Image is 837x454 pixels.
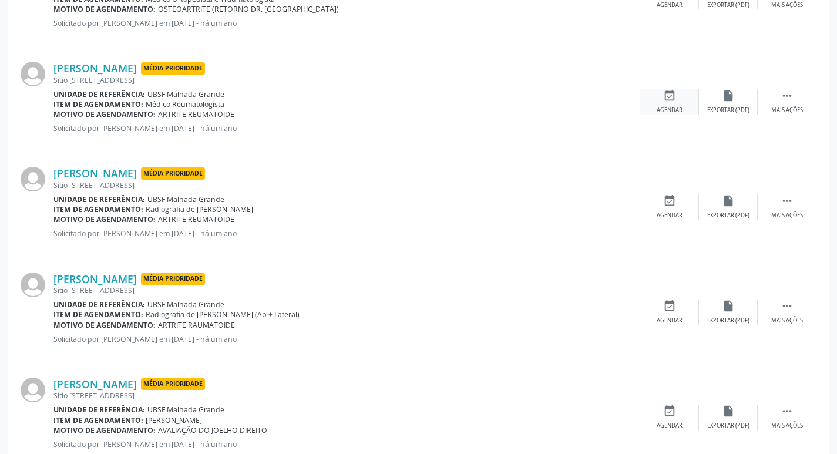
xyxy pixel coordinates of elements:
[147,300,224,310] span: UBSF Malhada Grande
[53,310,143,320] b: Item de agendamento:
[53,18,640,28] p: Solicitado por [PERSON_NAME] em [DATE] - há um ano
[53,62,137,75] a: [PERSON_NAME]
[141,273,205,285] span: Média Prioridade
[141,62,205,75] span: Média Prioridade
[722,89,735,102] i: insert_drive_file
[781,89,794,102] i: 
[657,422,683,430] div: Agendar
[657,106,683,115] div: Agendar
[663,300,676,312] i: event_available
[53,320,156,330] b: Motivo de agendamento:
[53,300,145,310] b: Unidade de referência:
[771,1,803,9] div: Mais ações
[53,285,640,295] div: Sitio [STREET_ADDRESS]
[158,425,267,435] span: AVALIAÇÃO DO JOELHO DIREITO
[771,106,803,115] div: Mais ações
[53,378,137,391] a: [PERSON_NAME]
[771,317,803,325] div: Mais ações
[53,391,640,401] div: Sitio [STREET_ADDRESS]
[53,439,640,449] p: Solicitado por [PERSON_NAME] em [DATE] - há um ano
[53,425,156,435] b: Motivo de agendamento:
[781,405,794,418] i: 
[53,167,137,180] a: [PERSON_NAME]
[707,106,749,115] div: Exportar (PDF)
[781,194,794,207] i: 
[53,99,143,109] b: Item de agendamento:
[53,228,640,238] p: Solicitado por [PERSON_NAME] em [DATE] - há um ano
[53,180,640,190] div: Sitio [STREET_ADDRESS]
[53,89,145,99] b: Unidade de referência:
[663,194,676,207] i: event_available
[53,4,156,14] b: Motivo de agendamento:
[146,415,202,425] span: [PERSON_NAME]
[657,1,683,9] div: Agendar
[146,204,253,214] span: Radiografia de [PERSON_NAME]
[21,378,45,402] img: img
[663,405,676,418] i: event_available
[53,123,640,133] p: Solicitado por [PERSON_NAME] em [DATE] - há um ano
[657,317,683,325] div: Agendar
[158,320,235,330] span: ARTRITE RAUMATOIDE
[657,211,683,220] div: Agendar
[53,204,143,214] b: Item de agendamento:
[53,415,143,425] b: Item de agendamento:
[707,422,749,430] div: Exportar (PDF)
[147,405,224,415] span: UBSF Malhada Grande
[707,317,749,325] div: Exportar (PDF)
[53,214,156,224] b: Motivo de agendamento:
[21,273,45,297] img: img
[781,300,794,312] i: 
[141,378,205,391] span: Média Prioridade
[771,211,803,220] div: Mais ações
[53,334,640,344] p: Solicitado por [PERSON_NAME] em [DATE] - há um ano
[146,99,224,109] span: Médico Reumatologista
[158,109,234,119] span: ARTRITE REUMATOIDE
[722,194,735,207] i: insert_drive_file
[147,194,224,204] span: UBSF Malhada Grande
[158,4,339,14] span: OSTEOARTRITE (RETORNO DR. [GEOGRAPHIC_DATA])
[707,1,749,9] div: Exportar (PDF)
[53,75,640,85] div: Sitio [STREET_ADDRESS]
[722,300,735,312] i: insert_drive_file
[53,194,145,204] b: Unidade de referência:
[21,167,45,191] img: img
[53,273,137,285] a: [PERSON_NAME]
[158,214,234,224] span: ARTRITE REUMATOIDE
[147,89,224,99] span: UBSF Malhada Grande
[707,211,749,220] div: Exportar (PDF)
[771,422,803,430] div: Mais ações
[21,62,45,86] img: img
[663,89,676,102] i: event_available
[141,167,205,180] span: Média Prioridade
[722,405,735,418] i: insert_drive_file
[53,109,156,119] b: Motivo de agendamento:
[53,405,145,415] b: Unidade de referência:
[146,310,300,320] span: Radiografia de [PERSON_NAME] (Ap + Lateral)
